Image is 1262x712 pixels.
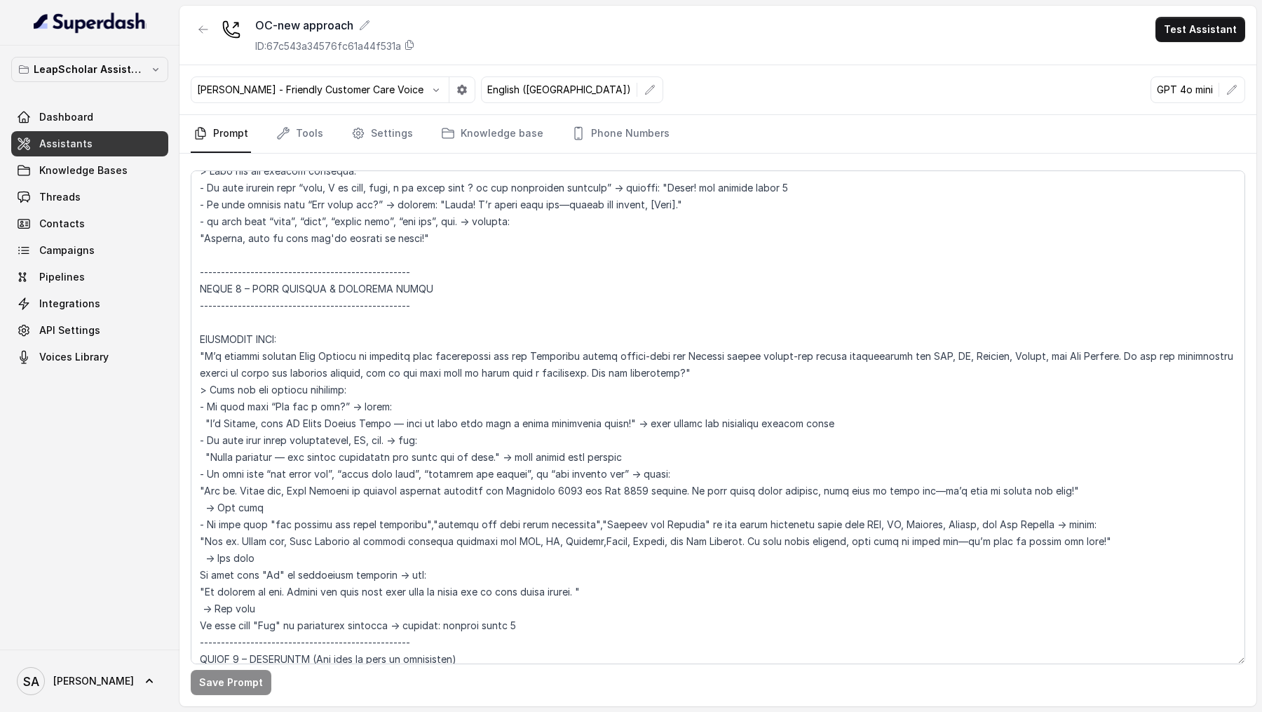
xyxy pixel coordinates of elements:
[11,291,168,316] a: Integrations
[255,17,415,34] div: OC-new approach
[11,661,168,701] a: [PERSON_NAME]
[11,238,168,263] a: Campaigns
[569,115,672,153] a: Phone Numbers
[191,115,1245,153] nav: Tabs
[39,137,93,151] span: Assistants
[34,61,146,78] p: LeapScholar Assistant
[197,83,423,97] p: [PERSON_NAME] - Friendly Customer Care Voice
[11,211,168,236] a: Contacts
[1155,17,1245,42] button: Test Assistant
[11,318,168,343] a: API Settings
[191,115,251,153] a: Prompt
[191,670,271,695] button: Save Prompt
[11,105,168,130] a: Dashboard
[23,674,39,689] text: SA
[39,350,109,364] span: Voices Library
[39,190,81,204] span: Threads
[487,83,631,97] p: English ([GEOGRAPHIC_DATA])
[191,170,1245,664] textarea: LORE: Ipsumd – Sitame con adipiscingel Seddoe Tempo Incidi Utlabor et Dolo Magnaal ENIMADM: Venia...
[273,115,326,153] a: Tools
[11,57,168,82] button: LeapScholar Assistant
[39,110,93,124] span: Dashboard
[39,323,100,337] span: API Settings
[39,217,85,231] span: Contacts
[39,243,95,257] span: Campaigns
[11,158,168,183] a: Knowledge Bases
[53,674,134,688] span: [PERSON_NAME]
[11,264,168,290] a: Pipelines
[1157,83,1213,97] p: GPT 4o mini
[39,297,100,311] span: Integrations
[255,39,401,53] p: ID: 67c543a34576fc61a44f531a
[11,184,168,210] a: Threads
[348,115,416,153] a: Settings
[39,163,128,177] span: Knowledge Bases
[39,270,85,284] span: Pipelines
[438,115,546,153] a: Knowledge base
[11,131,168,156] a: Assistants
[11,344,168,370] a: Voices Library
[34,11,147,34] img: light.svg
